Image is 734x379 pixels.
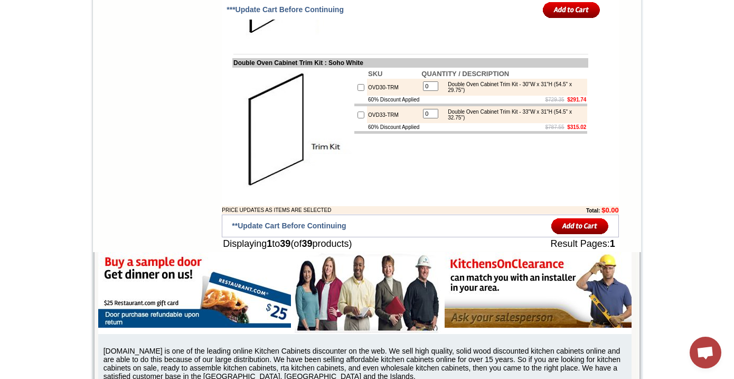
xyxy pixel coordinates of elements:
b: 39 [280,238,290,249]
td: PRICE UPDATES AS ITEMS ARE SELECTED [222,206,528,214]
b: $291.74 [567,97,586,103]
td: [PERSON_NAME] White Shaker [91,48,123,60]
b: $315.02 [567,124,586,130]
b: Price Sheet View in PDF Format [12,4,86,10]
td: Double Oven Cabinet Trim Kit : Soho White [232,58,588,68]
td: Displaying to (of products) [222,237,482,251]
input: Add to Cart [551,217,609,235]
b: 39 [302,238,312,249]
b: QUANTITY / DESCRIPTION [421,70,509,78]
a: Price Sheet View in PDF Format [12,2,86,11]
td: Alabaster Shaker [29,48,55,59]
s: $729.35 [545,97,564,103]
b: 1 [267,238,272,249]
b: SKU [368,70,382,78]
td: [PERSON_NAME] Yellow Walnut [57,48,89,60]
div: Open chat [690,337,721,368]
img: pdf.png [2,3,10,11]
s: $787.55 [545,124,564,130]
td: OVD33-TRM [367,106,420,123]
td: Baycreek Gray [124,48,151,59]
span: ***Update Cart Before Continuing [227,5,344,14]
div: Double Oven Cabinet Trim Kit - 33"W x 31"H (54.5" x 32.75") [443,109,585,121]
td: 60% Discount Applied [367,123,420,131]
b: 1 [610,238,615,249]
b: $0.00 [601,206,619,214]
div: Double Oven Cabinet Trim Kit - 30"W x 31"H (54.5" x 29.75") [443,81,585,93]
td: Result Pages: [482,237,619,251]
td: 60% Discount Applied [367,96,420,104]
td: Bellmonte Maple [181,48,208,59]
td: Beachwood Oak Shaker [153,48,180,60]
td: OVD30-TRM [367,79,420,96]
span: **Update Cart Before Continuing [232,221,346,230]
input: Add to Cart [543,1,600,19]
img: Double Oven Cabinet Trim Kit [233,69,352,188]
b: Total: [586,208,600,214]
